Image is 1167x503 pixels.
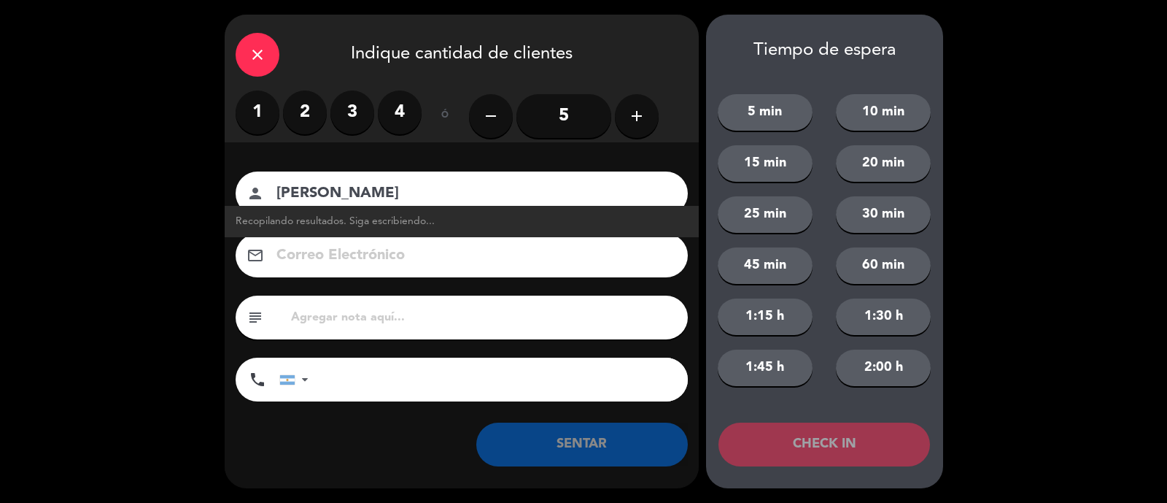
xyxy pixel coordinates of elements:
[836,350,931,386] button: 2:00 h
[628,107,645,125] i: add
[718,247,813,284] button: 45 min
[249,371,266,388] i: phone
[836,247,931,284] button: 60 min
[236,91,279,134] label: 1
[718,145,813,182] button: 15 min
[836,196,931,233] button: 30 min
[469,94,513,138] button: remove
[330,91,374,134] label: 3
[280,358,314,401] div: Argentina: +54
[836,145,931,182] button: 20 min
[718,423,930,466] button: CHECK IN
[718,94,813,131] button: 5 min
[422,91,469,142] div: ó
[249,46,266,64] i: close
[225,15,699,91] div: Indique cantidad de clientes
[718,196,813,233] button: 25 min
[836,94,931,131] button: 10 min
[615,94,659,138] button: add
[247,309,264,326] i: subject
[378,91,422,134] label: 4
[836,299,931,335] button: 1:30 h
[706,40,943,61] div: Tiempo de espera
[290,307,677,328] input: Agregar nota aquí...
[482,107,500,125] i: remove
[247,185,264,202] i: person
[236,213,435,230] span: Recopilando resultados. Siga escribiendo...
[275,181,669,207] input: Nombre del cliente
[283,91,327,134] label: 2
[718,299,813,335] button: 1:15 h
[718,350,813,386] button: 1:45 h
[275,243,669,269] input: Correo Electrónico
[476,423,688,466] button: SENTAR
[247,247,264,264] i: email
